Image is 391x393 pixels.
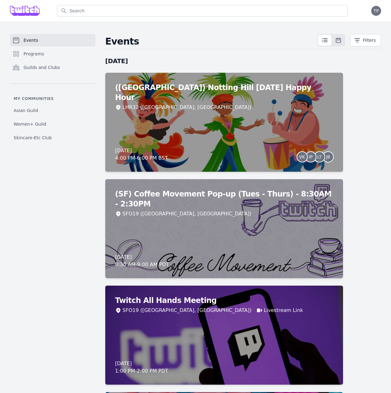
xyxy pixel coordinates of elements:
[374,9,379,13] span: TP
[326,155,330,159] span: JB
[10,61,95,74] a: Guilds and Clubs
[105,36,317,47] h2: Events
[10,34,95,143] nav: Sidebar
[123,307,251,314] div: SFO19 ([GEOGRAPHIC_DATA], [GEOGRAPHIC_DATA])
[14,121,46,127] span: Women+ Guild
[10,105,95,116] a: Asian Guild
[371,6,381,16] button: TP
[10,119,95,130] a: Women+ Guild
[115,189,333,209] h2: (SF) Coffee Movement Pop-up (Tues - Thurs) - 8:30AM - 2:30PM
[10,48,95,60] a: Programs
[57,5,348,17] input: Search
[10,6,40,16] img: Grove
[24,64,60,71] span: Guilds and Clubs
[105,57,343,65] h2: [DATE]
[24,37,38,43] span: Events
[10,132,95,143] a: Skincare-Etc Club
[10,34,95,46] a: Events
[317,155,322,159] span: LT
[105,179,343,278] a: (SF) Coffee Movement Pop-up (Tues - Thurs) - 8:30AM - 2:30PMSFO19 ([GEOGRAPHIC_DATA], [GEOGRAPHIC...
[309,155,313,159] span: IP
[10,96,95,101] p: My communities
[14,107,38,114] span: Asian Guild
[299,155,305,159] span: VK
[105,73,343,172] a: ([GEOGRAPHIC_DATA]) Notting Hill [DATE] Happy HourLHR32 ([GEOGRAPHIC_DATA], [GEOGRAPHIC_DATA])[DA...
[123,104,252,111] div: LHR32 ([GEOGRAPHIC_DATA], [GEOGRAPHIC_DATA])
[115,253,169,268] div: [DATE] 8:30 AM - 9:00 AM PDT
[264,307,303,314] a: Livestream Link
[105,286,343,385] a: Twitch All Hands MeetingSFO19 ([GEOGRAPHIC_DATA], [GEOGRAPHIC_DATA])Livestream Link[DATE]1:00 PM-...
[350,34,381,46] button: Filters
[14,135,52,141] span: Skincare-Etc Club
[115,296,333,305] h2: Twitch All Hands Meeting
[115,360,168,375] div: [DATE] 1:00 PM - 2:00 PM PDT
[24,51,44,57] span: Programs
[123,210,251,218] div: SFO19 ([GEOGRAPHIC_DATA], [GEOGRAPHIC_DATA])
[115,83,333,102] h2: ([GEOGRAPHIC_DATA]) Notting Hill [DATE] Happy Hour
[115,147,168,162] div: [DATE] 4:00 PM - 6:00 PM BST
